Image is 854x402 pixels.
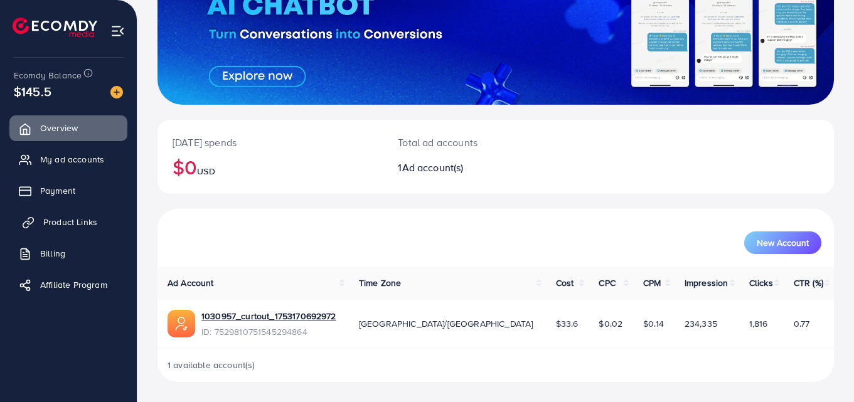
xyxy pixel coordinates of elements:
[685,277,729,289] span: Impression
[110,24,125,38] img: menu
[40,122,78,134] span: Overview
[9,178,127,203] a: Payment
[14,69,82,82] span: Ecomdy Balance
[110,86,123,98] img: image
[359,317,533,330] span: [GEOGRAPHIC_DATA]/[GEOGRAPHIC_DATA]
[9,147,127,172] a: My ad accounts
[168,277,214,289] span: Ad Account
[40,153,104,166] span: My ad accounts
[599,317,622,330] span: $0.02
[9,209,127,235] a: Product Links
[173,135,368,150] p: [DATE] spends
[43,216,97,228] span: Product Links
[13,18,97,37] img: logo
[685,317,717,330] span: 234,335
[9,241,127,266] a: Billing
[749,277,773,289] span: Clicks
[9,272,127,297] a: Affiliate Program
[40,278,107,291] span: Affiliate Program
[643,317,664,330] span: $0.14
[556,317,579,330] span: $33.6
[556,277,574,289] span: Cost
[40,247,65,260] span: Billing
[398,162,537,174] h2: 1
[757,238,809,247] span: New Account
[168,359,255,371] span: 1 available account(s)
[794,317,810,330] span: 0.77
[173,155,368,179] h2: $0
[9,115,127,140] a: Overview
[744,231,821,254] button: New Account
[599,277,615,289] span: CPC
[398,135,537,150] p: Total ad accounts
[201,325,336,338] span: ID: 7529810751545294864
[40,184,75,197] span: Payment
[643,277,661,289] span: CPM
[14,82,51,100] span: $145.5
[359,277,401,289] span: Time Zone
[197,165,215,177] span: USD
[201,310,336,322] a: 1030957_curtout_1753170692972
[402,161,464,174] span: Ad account(s)
[794,277,823,289] span: CTR (%)
[749,317,768,330] span: 1,816
[168,310,195,337] img: ic-ads-acc.e4c84228.svg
